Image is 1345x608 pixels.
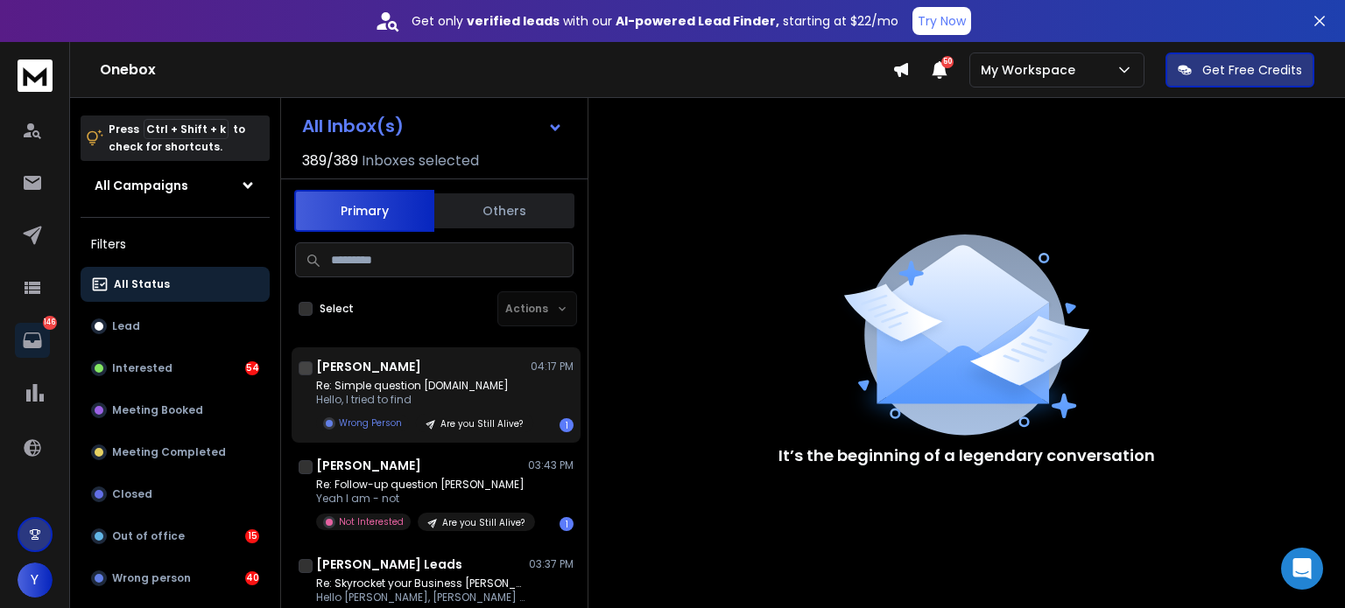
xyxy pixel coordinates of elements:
[531,360,574,374] p: 04:17 PM
[316,379,526,393] p: Re: Simple question [DOMAIN_NAME]
[81,309,270,344] button: Lead
[112,445,226,459] p: Meeting Completed
[302,150,358,171] span: 389 / 389
[528,458,574,472] p: 03:43 PM
[434,192,574,230] button: Others
[81,168,270,203] button: All Campaigns
[81,351,270,386] button: Interested54
[245,571,259,585] div: 40
[316,457,421,474] h1: [PERSON_NAME]
[316,358,421,375] h1: [PERSON_NAME]
[316,591,526,605] p: Hello [PERSON_NAME], [PERSON_NAME] no longer
[144,119,229,139] span: Ctrl + Shift + k
[912,7,971,35] button: Try Now
[81,477,270,512] button: Closed
[81,519,270,554] button: Out of office15
[81,393,270,428] button: Meeting Booked
[18,563,53,598] button: Y
[778,444,1155,468] p: It’s the beginning of a legendary conversation
[316,492,526,506] p: Yeah I am - not
[467,12,560,30] strong: verified leads
[560,517,574,531] div: 1
[981,61,1082,79] p: My Workspace
[112,319,140,333] p: Lead
[43,316,57,330] p: 146
[288,108,577,143] button: All Inbox(s)
[339,515,404,528] p: Not Interested
[15,323,50,358] a: 146
[362,150,479,171] h3: Inboxes selected
[112,361,173,375] p: Interested
[112,487,152,501] p: Closed
[1281,548,1323,590] div: Open Intercom Messenger
[1202,61,1302,79] p: Get Free Credits
[112,403,203,417] p: Meeting Booked
[114,277,170,291] p: All Status
[316,393,526,407] p: Hello, I tried to find
[316,478,526,492] p: Re: Follow-up question [PERSON_NAME]
[339,416,402,430] p: Wrong Person
[302,117,404,135] h1: All Inbox(s)
[81,561,270,596] button: Wrong person40
[560,418,574,432] div: 1
[316,577,526,591] p: Re: Skyrocket your Business [PERSON_NAME]
[440,417,523,430] p: Are you Still Alive?
[320,302,354,316] label: Select
[442,516,525,529] p: Are you Still Alive?
[81,232,270,256] h3: Filters
[918,12,966,30] p: Try Now
[100,59,892,80] h1: Onebox
[112,571,191,585] p: Wrong person
[294,190,434,232] button: Primary
[1165,52,1314,87] button: Get Free Credits
[112,529,185,543] p: Out of office
[95,177,188,194] h1: All Campaigns
[245,361,259,375] div: 54
[109,121,245,156] p: Press to check for shortcuts.
[529,557,574,571] p: 03:37 PM
[81,435,270,470] button: Meeting Completed
[616,12,779,30] strong: AI-powered Lead Finder,
[18,59,53,92] img: logo
[245,529,259,543] div: 15
[412,12,898,30] p: Get only with our starting at $22/mo
[316,556,462,573] h1: [PERSON_NAME] Leads
[941,56,954,68] span: 50
[81,267,270,302] button: All Status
